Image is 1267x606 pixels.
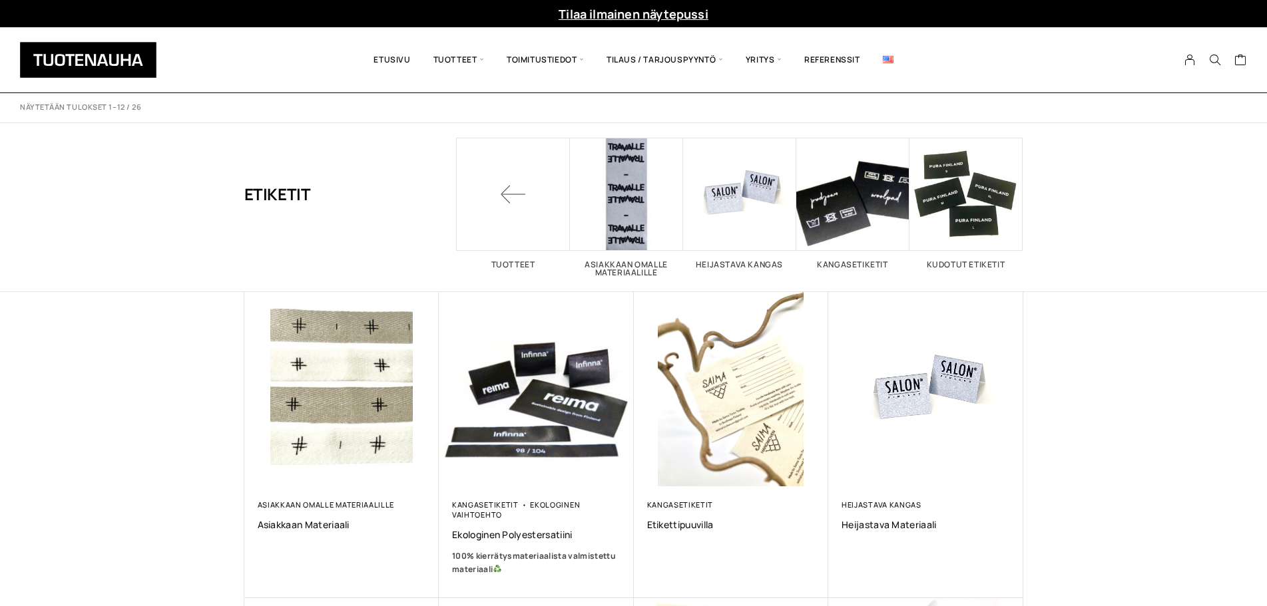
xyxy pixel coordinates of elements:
[842,500,921,510] a: Heijastava kangas
[793,37,872,82] a: Referenssit
[683,138,796,269] a: Visit product category Heijastava kangas
[362,37,421,82] a: Etusivu
[647,500,714,510] a: Kangasetiketit
[1202,54,1228,66] button: Search
[1234,53,1247,69] a: Cart
[244,138,311,251] h1: Etiketit
[422,37,495,82] span: Tuotteet
[1177,54,1203,66] a: My Account
[20,42,156,78] img: Tuotenauha Oy
[457,261,570,269] h2: Tuotteet
[493,565,501,573] img: ♻️
[452,500,580,520] a: Ekologinen vaihtoehto
[570,138,683,277] a: Visit product category Asiakkaan omalle materiaalille
[452,528,621,541] a: Ekologinen polyestersatiini
[647,518,816,531] a: Etikettipuuvilla
[796,138,909,269] a: Visit product category Kangasetiketit
[796,261,909,269] h2: Kangasetiketit
[452,550,616,575] b: 100% kierrätysmateriaalista valmistettu materiaali
[559,6,708,22] a: Tilaa ilmainen näytepussi
[595,37,734,82] span: Tilaus / Tarjouspyyntö
[452,549,621,576] a: 100% kierrätysmateriaalista valmistettu materiaali♻️
[909,261,1023,269] h2: Kudotut etiketit
[683,261,796,269] h2: Heijastava kangas
[495,37,595,82] span: Toimitustiedot
[20,102,141,112] p: Näytetään tulokset 1–12 / 26
[452,500,519,510] a: Kangasetiketit
[258,518,426,531] a: Asiakkaan materiaali
[258,500,395,510] a: Asiakkaan omalle materiaalille
[734,37,793,82] span: Yritys
[457,138,570,269] a: Tuotteet
[883,56,893,63] img: English
[570,261,683,277] h2: Asiakkaan omalle materiaalille
[909,138,1023,269] a: Visit product category Kudotut etiketit
[842,518,1010,531] a: Heijastava materiaali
